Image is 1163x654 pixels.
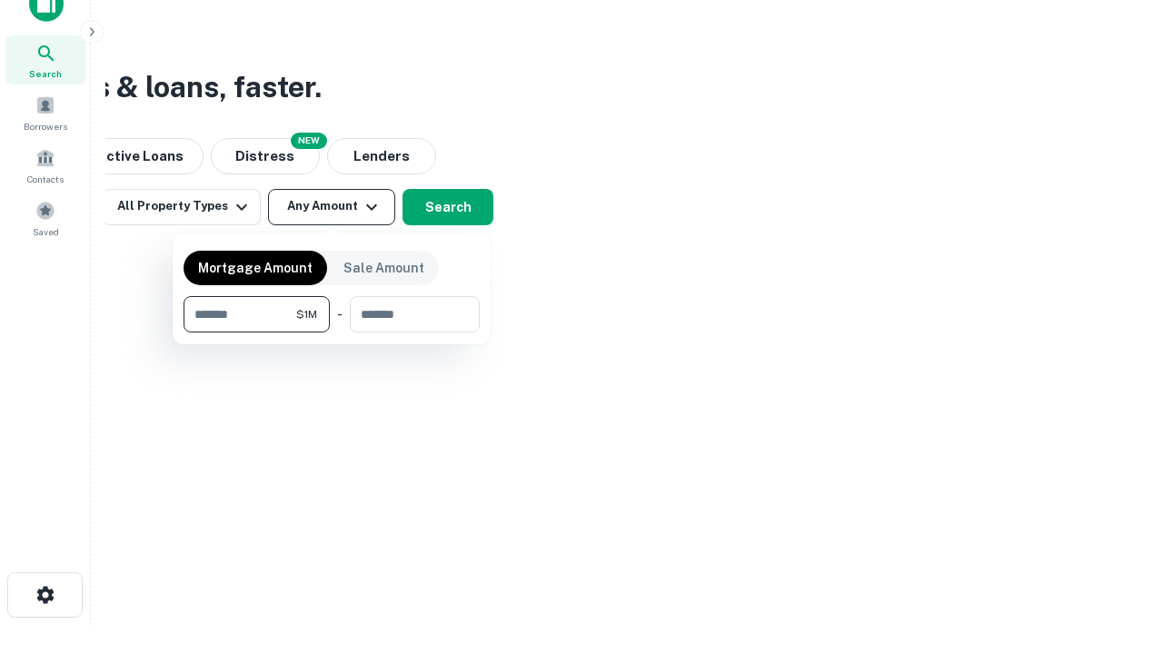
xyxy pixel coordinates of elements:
[343,258,424,278] p: Sale Amount
[1072,509,1163,596] iframe: Chat Widget
[337,296,343,332] div: -
[296,306,317,322] span: $1M
[198,258,313,278] p: Mortgage Amount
